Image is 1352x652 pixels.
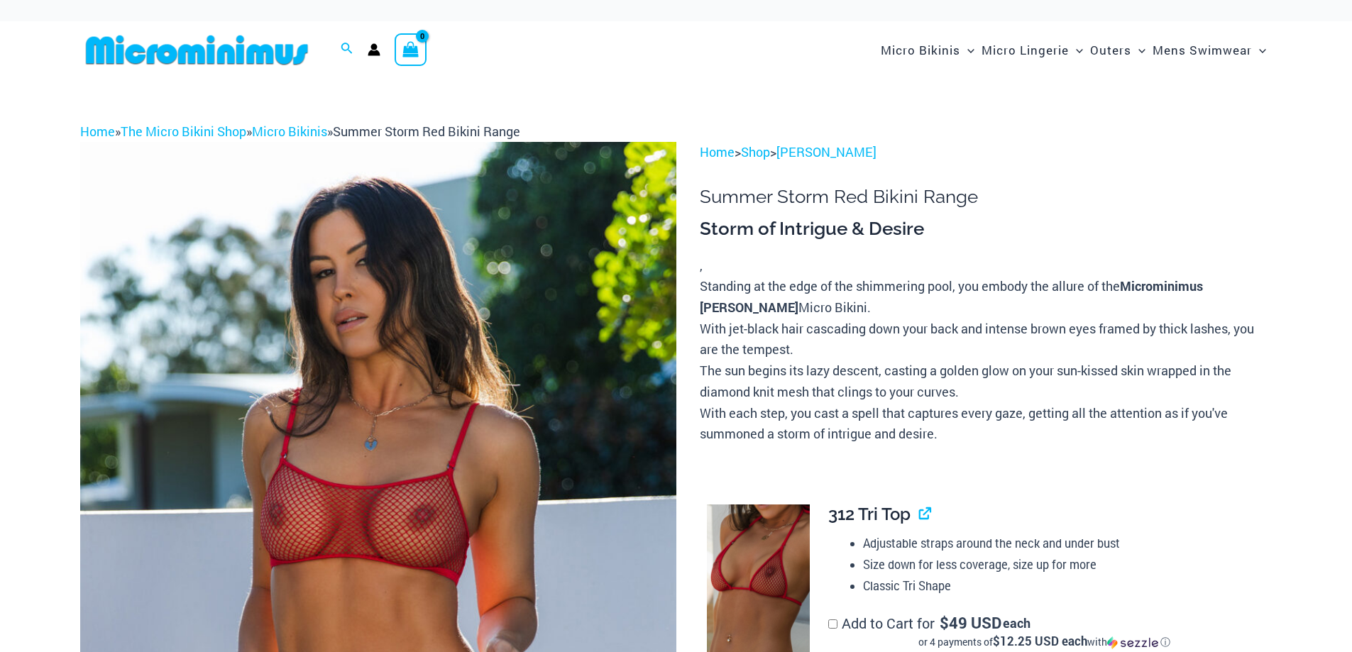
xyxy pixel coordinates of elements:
[80,123,115,140] a: Home
[341,40,353,59] a: Search icon link
[121,123,246,140] a: The Micro Bikini Shop
[875,26,1273,74] nav: Site Navigation
[776,143,876,160] a: [PERSON_NAME]
[828,619,837,629] input: Add to Cart for$49 USD eachor 4 payments of$12.25 USD eachwithSezzle Click to learn more about Se...
[828,504,911,524] span: 312 Tri Top
[333,123,520,140] span: Summer Storm Red Bikini Range
[1090,32,1131,68] span: Outers
[940,616,1001,630] span: 49 USD
[700,143,735,160] a: Home
[881,32,960,68] span: Micro Bikinis
[741,143,770,160] a: Shop
[863,575,1260,597] li: Classic Tri Shape
[993,633,1087,649] span: $12.25 USD each
[700,217,1272,445] div: ,
[1149,28,1270,72] a: Mens SwimwearMenu ToggleMenu Toggle
[80,34,314,66] img: MM SHOP LOGO FLAT
[700,142,1272,163] p: > >
[700,217,1272,241] h3: Storm of Intrigue & Desire
[1107,636,1158,649] img: Sezzle
[1252,32,1266,68] span: Menu Toggle
[1153,32,1252,68] span: Mens Swimwear
[960,32,974,68] span: Menu Toggle
[1069,32,1083,68] span: Menu Toggle
[828,635,1260,649] div: or 4 payments of$12.25 USD eachwithSezzle Click to learn more about Sezzle
[252,123,327,140] a: Micro Bikinis
[940,612,949,633] span: $
[1131,32,1145,68] span: Menu Toggle
[982,32,1069,68] span: Micro Lingerie
[700,276,1272,445] p: Standing at the edge of the shimmering pool, you embody the allure of the Micro Bikini. With jet-...
[978,28,1087,72] a: Micro LingerieMenu ToggleMenu Toggle
[700,186,1272,208] h1: Summer Storm Red Bikini Range
[1087,28,1149,72] a: OutersMenu ToggleMenu Toggle
[368,43,380,56] a: Account icon link
[863,533,1260,554] li: Adjustable straps around the neck and under bust
[828,614,1260,649] label: Add to Cart for
[395,33,427,66] a: View Shopping Cart, empty
[1003,616,1031,630] span: each
[80,123,520,140] span: » » »
[877,28,978,72] a: Micro BikinisMenu ToggleMenu Toggle
[863,554,1260,575] li: Size down for less coverage, size up for more
[828,635,1260,649] div: or 4 payments of with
